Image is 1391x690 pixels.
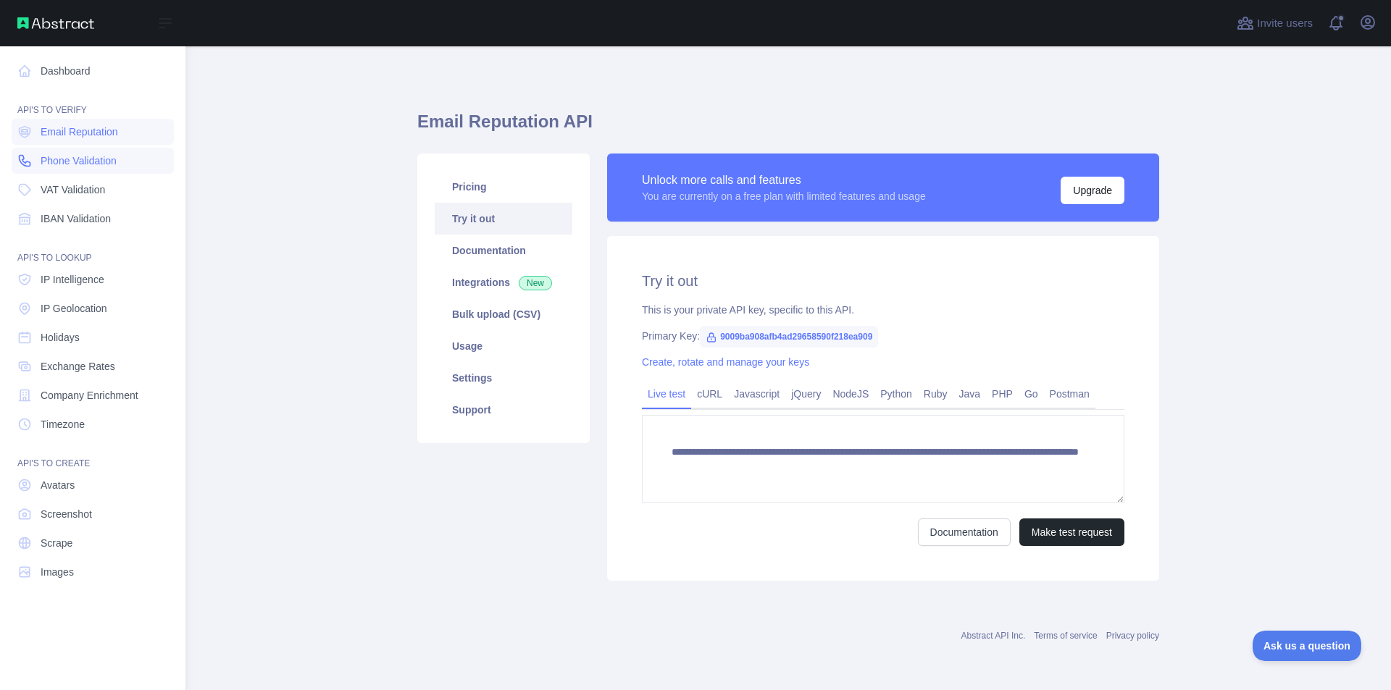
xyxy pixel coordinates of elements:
span: Invite users [1257,15,1313,32]
a: Images [12,559,174,585]
a: Java [953,382,987,405]
a: Go [1019,382,1044,405]
div: Unlock more calls and features [642,172,926,189]
a: Ruby [918,382,953,405]
span: Holidays [41,330,80,345]
span: Exchange Rates [41,359,115,374]
a: Holidays [12,324,174,350]
span: IP Geolocation [41,301,107,316]
span: Avatars [41,478,75,492]
a: Integrations New [435,266,572,298]
div: You are currently on a free plan with limited features and usage [642,189,926,203]
a: Screenshot [12,501,174,527]
a: Company Enrichment [12,382,174,408]
div: This is your private API key, specific to this API. [642,303,1124,317]
a: Live test [642,382,691,405]
button: Invite users [1234,12,1316,35]
a: Documentation [435,235,572,266]
h2: Try it out [642,271,1124,291]
span: IP Intelligence [41,272,104,287]
a: jQuery [785,382,827,405]
a: Timezone [12,411,174,437]
a: Email Reputation [12,119,174,145]
span: New [519,276,552,290]
span: IBAN Validation [41,211,111,226]
span: Timezone [41,417,85,432]
h1: Email Reputation API [417,110,1159,145]
div: API'S TO VERIFY [12,87,174,116]
div: Primary Key: [642,329,1124,343]
div: API'S TO CREATE [12,440,174,469]
iframe: Toggle Customer Support [1253,631,1362,661]
span: Phone Validation [41,153,117,168]
span: Images [41,565,74,579]
a: Documentation [918,518,1011,546]
a: Bulk upload (CSV) [435,298,572,330]
span: Company Enrichment [41,388,138,403]
div: API'S TO LOOKUP [12,235,174,264]
span: 9009ba908afb4ad29658590f218ea909 [700,326,878,348]
a: Abstract API Inc. [961,631,1026,641]
a: Privacy policy [1106,631,1159,641]
a: Python [874,382,918,405]
a: Phone Validation [12,148,174,174]
a: IBAN Validation [12,206,174,232]
a: Scrape [12,530,174,556]
a: Settings [435,362,572,394]
img: Abstract API [17,17,94,29]
a: VAT Validation [12,177,174,203]
a: Exchange Rates [12,353,174,379]
a: Try it out [435,203,572,235]
a: Avatars [12,472,174,498]
a: Pricing [435,171,572,203]
a: Postman [1044,382,1095,405]
a: Support [435,394,572,426]
a: Usage [435,330,572,362]
a: Create, rotate and manage your keys [642,356,809,368]
span: Screenshot [41,507,92,521]
a: cURL [691,382,728,405]
a: PHP [986,382,1019,405]
span: VAT Validation [41,182,105,197]
a: Terms of service [1034,631,1097,641]
a: IP Geolocation [12,295,174,321]
button: Upgrade [1061,177,1124,204]
a: NodeJS [827,382,874,405]
span: Scrape [41,536,72,550]
a: IP Intelligence [12,266,174,293]
button: Make test request [1019,518,1124,546]
span: Email Reputation [41,125,118,139]
a: Javascript [728,382,785,405]
a: Dashboard [12,58,174,84]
